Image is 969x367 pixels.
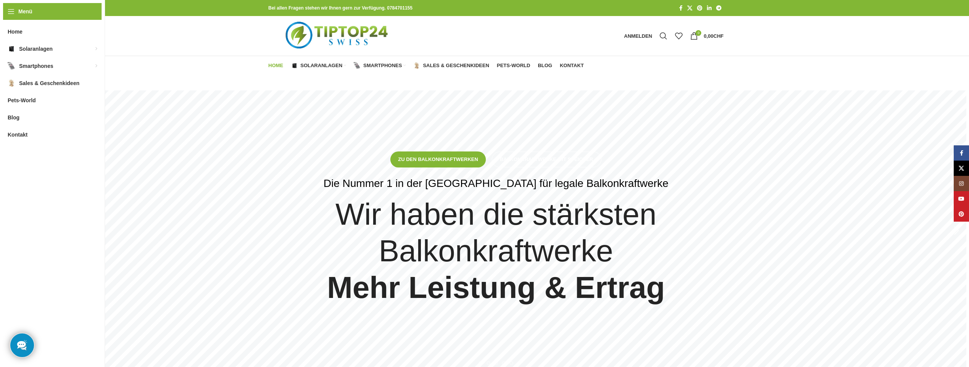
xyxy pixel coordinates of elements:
[269,58,283,73] a: Home
[695,3,705,13] a: Pinterest Social Link
[705,3,714,13] a: LinkedIn Social Link
[269,196,724,306] h4: Wir haben die stärksten Balkonkraftwerke
[538,63,552,69] span: Blog
[269,16,407,56] img: Tiptop24 Nachhaltige & Faire Produkte
[265,58,588,73] div: Hauptnavigation
[696,30,701,36] span: 0
[8,93,36,107] span: Pets-World
[954,145,969,161] a: Facebook Social Link
[510,361,513,365] li: Go to slide 5
[354,62,361,69] img: Smartphones
[413,62,420,69] img: Sales & Geschenkideen
[954,176,969,191] a: Instagram Social Link
[301,63,343,69] span: Solaranlagen
[704,33,723,39] bdi: 0,00
[269,32,407,39] a: Logo der Website
[19,76,79,90] span: Sales & Geschenkideen
[19,59,53,73] span: Smartphones
[947,221,966,240] div: Next slide
[413,58,489,73] a: Sales & Geschenkideen
[497,63,530,69] span: Pets-World
[494,361,498,365] li: Go to slide 3
[656,28,671,43] a: Suche
[677,3,685,13] a: Facebook Social Link
[954,161,969,176] a: X Social Link
[8,128,28,142] span: Kontakt
[560,58,584,73] a: Kontakt
[8,62,15,70] img: Smartphones
[269,63,283,69] span: Home
[954,191,969,206] a: YouTube Social Link
[624,34,652,39] span: Anmelden
[398,156,478,163] span: Zu den Balkonkraftwerken
[269,5,413,11] strong: Bei allen Fragen stehen wir Ihnen gern zur Verfügung. 0784701155
[500,156,593,163] span: Balkonkraftwerke mit Speicher
[8,25,23,39] span: Home
[8,79,15,87] img: Sales & Geschenkideen
[363,63,402,69] span: Smartphones
[620,28,656,43] a: Anmelden
[713,33,724,39] span: CHF
[423,63,489,69] span: Sales & Geschenkideen
[492,151,602,167] a: Balkonkraftwerke mit Speicher
[671,28,686,43] div: Meine Wunschliste
[538,58,552,73] a: Blog
[502,361,506,365] li: Go to slide 4
[327,270,665,304] strong: Mehr Leistung & Ertrag
[686,28,727,43] a: 0 0,00CHF
[324,175,668,192] div: Die Nummer 1 in der [GEOGRAPHIC_DATA] für legale Balkonkraftwerke
[714,3,724,13] a: Telegram Social Link
[685,3,695,13] a: X Social Link
[291,58,346,73] a: Solaranlagen
[497,58,530,73] a: Pets-World
[19,42,53,56] span: Solaranlagen
[487,361,490,365] li: Go to slide 2
[560,63,584,69] span: Kontakt
[8,45,15,53] img: Solaranlagen
[291,62,298,69] img: Solaranlagen
[8,111,19,124] span: Blog
[354,58,406,73] a: Smartphones
[390,151,485,167] a: Zu den Balkonkraftwerken
[479,361,483,365] li: Go to slide 1
[954,206,969,222] a: Pinterest Social Link
[18,7,32,16] span: Menü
